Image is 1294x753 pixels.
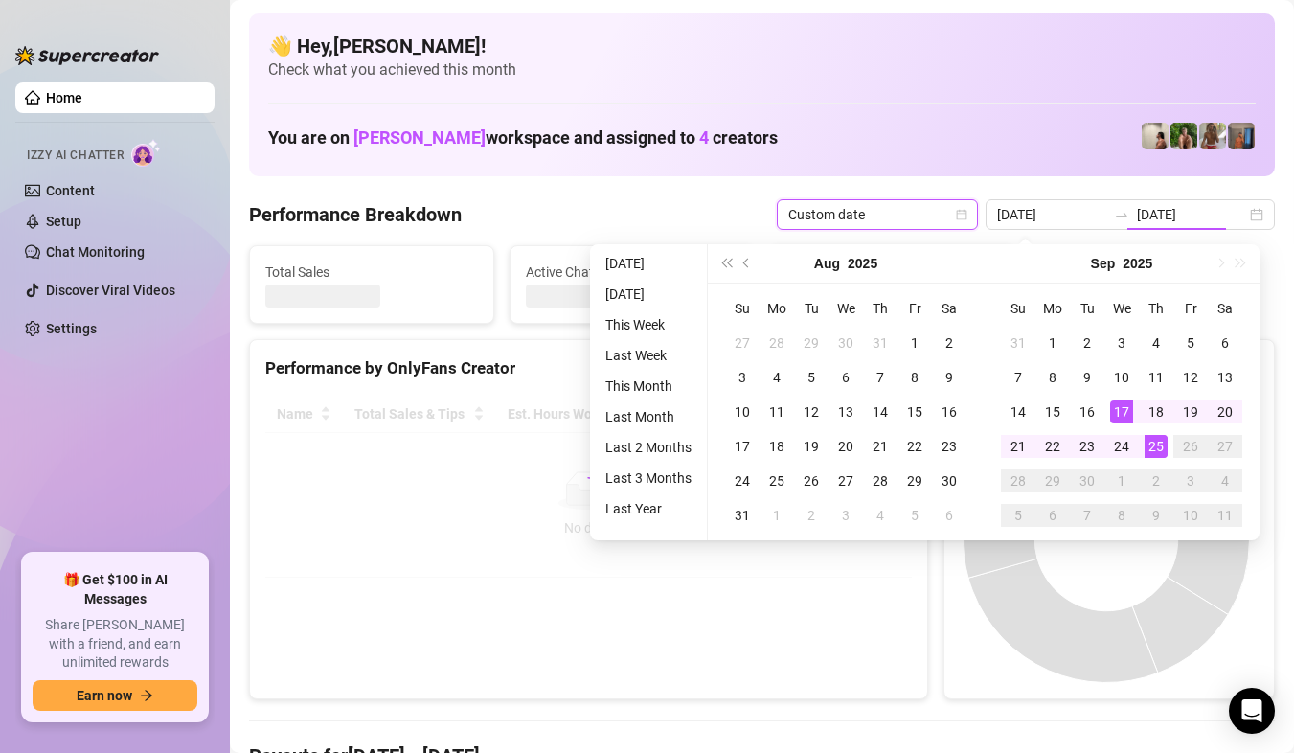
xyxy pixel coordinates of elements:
[1199,123,1226,149] img: Nathaniel
[1137,204,1246,225] input: End date
[265,355,912,381] div: Performance by OnlyFans Creator
[46,214,81,229] a: Setup
[268,33,1256,59] h4: 👋 Hey, [PERSON_NAME] !
[1142,123,1169,149] img: Ralphy
[353,127,486,148] span: [PERSON_NAME]
[956,209,967,220] span: calendar
[15,46,159,65] img: logo-BBDzfeDw.svg
[997,204,1106,225] input: Start date
[268,127,778,148] h1: You are on workspace and assigned to creators
[140,689,153,702] span: arrow-right
[27,147,124,165] span: Izzy AI Chatter
[46,90,82,105] a: Home
[33,571,197,608] span: 🎁 Get $100 in AI Messages
[33,616,197,673] span: Share [PERSON_NAME] with a friend, and earn unlimited rewards
[46,283,175,298] a: Discover Viral Videos
[786,262,999,283] span: Messages Sent
[265,262,478,283] span: Total Sales
[131,139,161,167] img: AI Chatter
[1228,123,1255,149] img: Wayne
[526,262,738,283] span: Active Chats
[46,183,95,198] a: Content
[46,321,97,336] a: Settings
[77,688,132,703] span: Earn now
[1229,688,1275,734] div: Open Intercom Messenger
[268,59,1256,80] span: Check what you achieved this month
[788,200,966,229] span: Custom date
[1114,207,1129,222] span: to
[1170,123,1197,149] img: Nathaniel
[960,355,1259,381] div: Sales by OnlyFans Creator
[249,201,462,228] h4: Performance Breakdown
[1114,207,1129,222] span: swap-right
[46,244,145,260] a: Chat Monitoring
[699,127,709,148] span: 4
[33,680,197,711] button: Earn nowarrow-right
[578,476,599,497] span: loading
